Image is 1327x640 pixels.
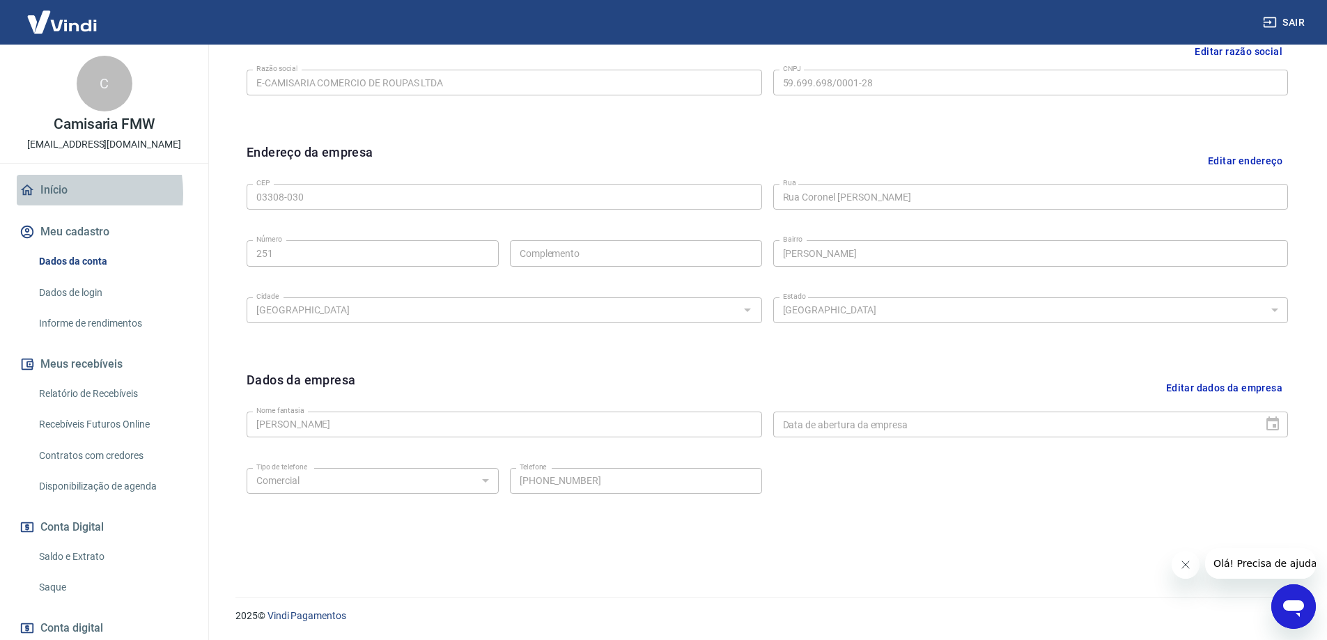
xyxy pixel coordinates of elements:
[54,117,155,132] p: Camisaria FMW
[256,462,307,472] label: Tipo de telefone
[33,410,192,439] a: Recebíveis Futuros Online
[17,349,192,380] button: Meus recebíveis
[1189,39,1288,65] button: Editar razão social
[256,291,279,302] label: Cidade
[235,609,1294,623] p: 2025 ©
[33,472,192,501] a: Disponibilização de agenda
[783,178,796,188] label: Rua
[77,56,132,111] div: C
[256,178,270,188] label: CEP
[1172,551,1200,579] iframe: Fechar mensagem
[27,137,181,152] p: [EMAIL_ADDRESS][DOMAIN_NAME]
[33,380,192,408] a: Relatório de Recebíveis
[783,291,806,302] label: Estado
[247,370,355,406] h6: Dados da empresa
[17,217,192,247] button: Meu cadastro
[267,610,346,621] a: Vindi Pagamentos
[256,405,304,416] label: Nome fantasia
[247,143,373,178] h6: Endereço da empresa
[17,1,107,43] img: Vindi
[33,543,192,571] a: Saldo e Extrato
[251,302,735,319] input: Digite aqui algumas palavras para buscar a cidade
[783,234,802,244] label: Bairro
[520,462,547,472] label: Telefone
[1205,548,1316,579] iframe: Mensagem da empresa
[1271,584,1316,629] iframe: Botão para abrir a janela de mensagens
[40,618,103,638] span: Conta digital
[773,412,1254,437] input: DD/MM/YYYY
[33,573,192,602] a: Saque
[33,247,192,276] a: Dados da conta
[783,63,801,74] label: CNPJ
[1260,10,1310,36] button: Sair
[33,309,192,338] a: Informe de rendimentos
[8,10,117,21] span: Olá! Precisa de ajuda?
[1161,370,1288,406] button: Editar dados da empresa
[33,279,192,307] a: Dados de login
[33,442,192,470] a: Contratos com credores
[17,512,192,543] button: Conta Digital
[256,63,297,74] label: Razão social
[1202,143,1288,178] button: Editar endereço
[17,175,192,205] a: Início
[256,234,282,244] label: Número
